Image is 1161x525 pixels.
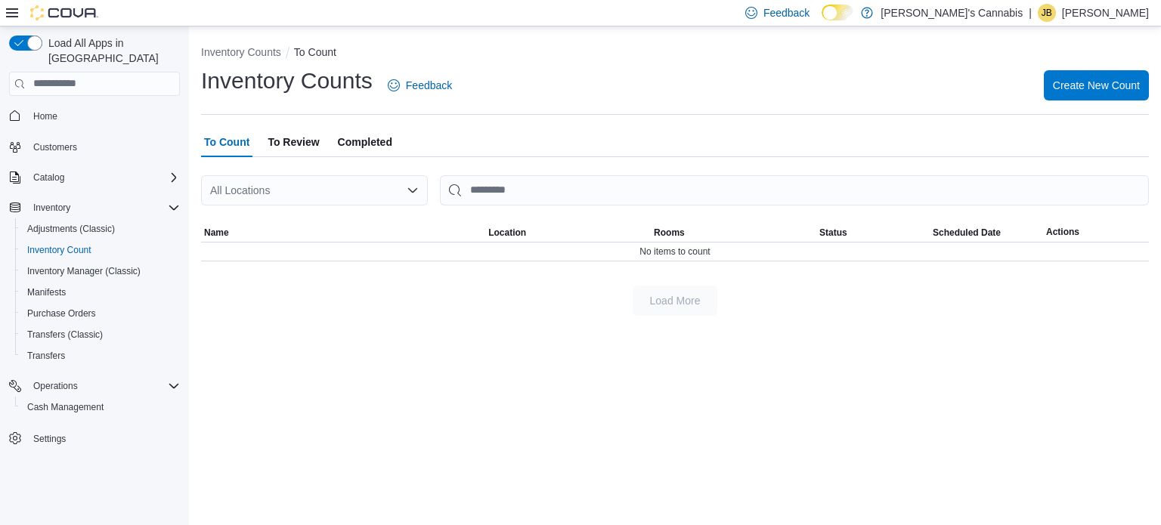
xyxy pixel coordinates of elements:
[33,110,57,122] span: Home
[822,5,853,20] input: Dark Mode
[27,428,180,447] span: Settings
[201,224,485,242] button: Name
[763,5,810,20] span: Feedback
[1062,4,1149,22] p: [PERSON_NAME]
[21,347,180,365] span: Transfers
[1046,226,1079,238] span: Actions
[21,398,110,416] a: Cash Management
[488,227,526,239] span: Location
[21,220,180,238] span: Adjustments (Classic)
[204,227,229,239] span: Name
[27,137,180,156] span: Customers
[1038,4,1056,22] div: Jonathan Barlow
[15,282,186,303] button: Manifests
[21,304,180,323] span: Purchase Orders
[27,430,72,448] a: Settings
[3,197,186,218] button: Inventory
[27,168,180,187] span: Catalog
[930,224,1043,242] button: Scheduled Date
[651,224,816,242] button: Rooms
[650,293,701,308] span: Load More
[639,246,710,258] span: No items to count
[881,4,1023,22] p: [PERSON_NAME]'s Cannabis
[27,350,65,362] span: Transfers
[33,141,77,153] span: Customers
[27,107,63,125] a: Home
[27,244,91,256] span: Inventory Count
[294,46,336,58] button: To Count
[15,261,186,282] button: Inventory Manager (Classic)
[201,45,1149,63] nav: An example of EuiBreadcrumbs
[27,199,180,217] span: Inventory
[3,375,186,397] button: Operations
[33,202,70,214] span: Inventory
[21,398,180,416] span: Cash Management
[42,36,180,66] span: Load All Apps in [GEOGRAPHIC_DATA]
[1044,70,1149,100] button: Create New Count
[27,401,104,413] span: Cash Management
[33,171,64,184] span: Catalog
[15,345,186,366] button: Transfers
[822,20,822,21] span: Dark Mode
[27,329,103,341] span: Transfers (Classic)
[15,239,186,261] button: Inventory Count
[27,199,76,217] button: Inventory
[21,283,180,301] span: Manifests
[21,220,121,238] a: Adjustments (Classic)
[27,377,84,395] button: Operations
[9,99,180,489] nav: Complex example
[33,380,78,392] span: Operations
[933,227,1001,239] span: Scheduled Date
[201,46,281,58] button: Inventory Counts
[27,138,83,156] a: Customers
[201,66,373,96] h1: Inventory Counts
[21,304,102,323] a: Purchase Orders
[33,433,66,445] span: Settings
[3,105,186,127] button: Home
[27,107,180,125] span: Home
[21,347,71,365] a: Transfers
[27,168,70,187] button: Catalog
[1042,4,1052,22] span: JB
[204,127,249,157] span: To Count
[21,326,109,344] a: Transfers (Classic)
[338,127,392,157] span: Completed
[21,241,180,259] span: Inventory Count
[407,184,419,196] button: Open list of options
[15,324,186,345] button: Transfers (Classic)
[27,286,66,298] span: Manifests
[21,326,180,344] span: Transfers (Classic)
[268,127,319,157] span: To Review
[3,136,186,158] button: Customers
[633,286,717,316] button: Load More
[485,224,651,242] button: Location
[27,377,180,395] span: Operations
[21,262,147,280] a: Inventory Manager (Classic)
[27,265,141,277] span: Inventory Manager (Classic)
[1053,78,1140,93] span: Create New Count
[21,283,72,301] a: Manifests
[819,227,847,239] span: Status
[406,78,452,93] span: Feedback
[21,241,98,259] a: Inventory Count
[440,175,1149,205] input: This is a search bar. After typing your query, hit enter to filter the results lower in the page.
[21,262,180,280] span: Inventory Manager (Classic)
[27,307,96,320] span: Purchase Orders
[15,397,186,418] button: Cash Management
[382,70,458,100] a: Feedback
[816,224,930,242] button: Status
[30,5,98,20] img: Cova
[1029,4,1032,22] p: |
[15,303,186,324] button: Purchase Orders
[15,218,186,239] button: Adjustments (Classic)
[3,167,186,188] button: Catalog
[27,223,115,235] span: Adjustments (Classic)
[3,427,186,449] button: Settings
[654,227,685,239] span: Rooms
